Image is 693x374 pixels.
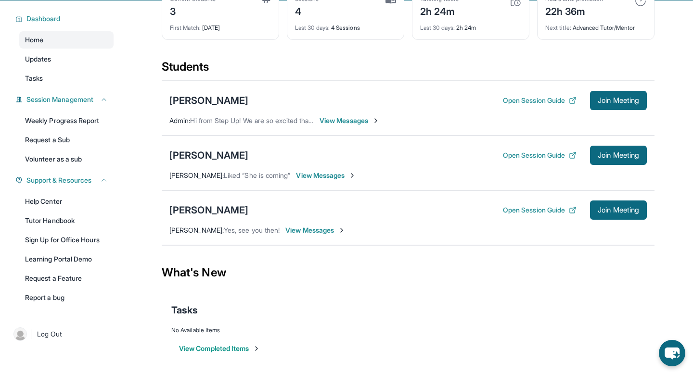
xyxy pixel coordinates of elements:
[169,149,248,162] div: [PERSON_NAME]
[162,59,654,80] div: Students
[296,171,356,180] span: View Messages
[169,226,224,234] span: [PERSON_NAME] :
[545,24,571,31] span: Next title :
[26,14,61,24] span: Dashboard
[169,116,190,125] span: Admin :
[179,344,260,353] button: View Completed Items
[19,250,114,268] a: Learning Portal Demo
[19,193,114,210] a: Help Center
[25,74,43,83] span: Tasks
[285,225,346,235] span: View Messages
[26,95,93,104] span: Session Management
[171,326,645,334] div: No Available Items
[19,212,114,229] a: Tutor Handbook
[598,98,639,103] span: Join Meeting
[295,18,396,32] div: 4 Sessions
[224,171,290,179] span: Liked “She is coming”
[224,226,280,234] span: Yes, see you then!
[372,117,380,125] img: Chevron-Right
[37,329,62,339] span: Log Out
[420,18,521,32] div: 2h 24m
[169,171,224,179] span: [PERSON_NAME] :
[659,340,685,366] button: chat-button
[420,24,455,31] span: Last 30 days :
[19,50,114,68] a: Updates
[19,231,114,249] a: Sign Up for Office Hours
[19,270,114,287] a: Request a Feature
[503,96,577,105] button: Open Session Guide
[169,203,248,217] div: [PERSON_NAME]
[320,116,380,125] span: View Messages
[13,327,27,341] img: user-img
[338,226,346,234] img: Chevron-Right
[171,303,198,317] span: Tasks
[31,328,33,340] span: |
[170,3,216,18] div: 3
[19,289,114,306] a: Report a bug
[503,150,577,160] button: Open Session Guide
[19,150,114,168] a: Volunteer as a sub
[25,35,43,45] span: Home
[590,200,647,220] button: Join Meeting
[169,94,248,107] div: [PERSON_NAME]
[23,14,108,24] button: Dashboard
[19,112,114,129] a: Weekly Progress Report
[19,70,114,87] a: Tasks
[19,131,114,149] a: Request a Sub
[420,3,459,18] div: 2h 24m
[545,18,646,32] div: Advanced Tutor/Mentor
[503,205,577,215] button: Open Session Guide
[26,175,91,185] span: Support & Resources
[190,116,601,125] span: Hi from Step Up! We are so excited that you are matched with one another. We hope that you have a...
[545,3,603,18] div: 22h 36m
[10,324,114,345] a: |Log Out
[19,31,114,49] a: Home
[162,251,654,294] div: What's New
[295,3,319,18] div: 4
[23,95,108,104] button: Session Management
[348,172,356,179] img: Chevron-Right
[590,146,647,165] button: Join Meeting
[170,24,201,31] span: First Match :
[598,152,639,158] span: Join Meeting
[295,24,330,31] span: Last 30 days :
[598,207,639,213] span: Join Meeting
[23,175,108,185] button: Support & Resources
[590,91,647,110] button: Join Meeting
[25,54,51,64] span: Updates
[170,18,271,32] div: [DATE]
